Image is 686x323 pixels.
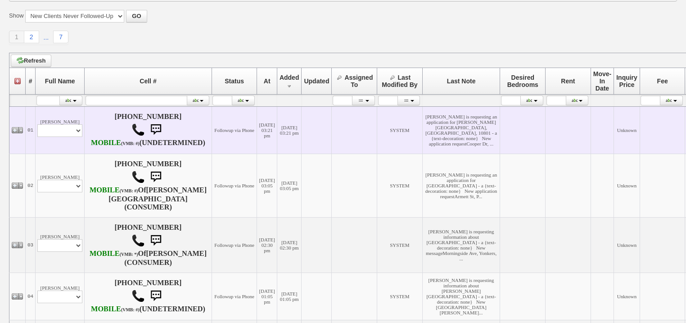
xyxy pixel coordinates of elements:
[108,186,207,203] b: [PERSON_NAME][GEOGRAPHIC_DATA]
[36,217,85,273] td: [PERSON_NAME]
[382,74,417,88] span: Last Modified By
[422,273,500,320] td: [PERSON_NAME] is requesting information about [PERSON_NAME][GEOGRAPHIC_DATA] - a {text-decoration...
[26,106,36,154] td: 01
[36,154,85,217] td: [PERSON_NAME]
[147,232,165,250] img: sms.png
[120,188,138,193] font: (VMB: #)
[90,186,138,194] b: T-Mobile USA, Inc.
[121,307,140,312] font: (VMB: #)
[447,77,476,85] span: Last Note
[212,154,257,217] td: Followup via Phone
[277,154,302,217] td: [DATE] 03:05 pm
[131,170,145,184] img: call.png
[212,273,257,320] td: Followup via Phone
[257,106,277,154] td: [DATE] 03:21 pm
[86,223,210,267] h4: [PHONE_NUMBER] Of (CONSUMER)
[657,77,668,85] span: Fee
[120,252,138,257] font: (VMB: *)
[36,273,85,320] td: [PERSON_NAME]
[277,273,302,320] td: [DATE] 01:05 pm
[344,74,373,88] span: Assigned To
[131,289,145,303] img: call.png
[614,273,640,320] td: Unknown
[131,123,145,136] img: call.png
[593,70,611,92] span: Move-In Date
[39,32,54,43] a: ...
[561,77,575,85] span: Rent
[91,305,140,313] b: T-Mobile USA, Inc.
[45,77,75,85] span: Full Name
[212,217,257,273] td: Followup via Phone
[91,305,121,313] font: MOBILE
[36,106,85,154] td: [PERSON_NAME]
[616,74,637,88] span: Inquiry Price
[53,31,68,43] a: 7
[147,287,165,305] img: sms.png
[140,77,156,85] span: Cell #
[146,250,207,258] b: [PERSON_NAME]
[280,74,299,81] span: Added
[90,250,120,258] font: MOBILE
[90,250,138,258] b: Verizon Wireless
[377,273,423,320] td: SYSTEM
[422,217,500,273] td: [PERSON_NAME] is requesting information about [GEOGRAPHIC_DATA] - a {text-decoration: none} New m...
[264,77,271,85] span: At
[614,106,640,154] td: Unknown
[257,273,277,320] td: [DATE] 01:05 pm
[507,74,538,88] span: Desired Bedrooms
[26,273,36,320] td: 04
[86,279,210,314] h4: [PHONE_NUMBER] (UNDETERMINED)
[11,55,51,67] a: Refresh
[26,154,36,217] td: 02
[257,217,277,273] td: [DATE] 02:30 pm
[422,106,500,154] td: [PERSON_NAME] is requesting an application for [PERSON_NAME][GEOGRAPHIC_DATA], [GEOGRAPHIC_DATA],...
[91,139,121,147] font: MOBILE
[91,139,140,147] b: AT&T Wireless
[225,77,244,85] span: Status
[277,217,302,273] td: [DATE] 02:30 pm
[24,31,39,43] a: 2
[377,217,423,273] td: SYSTEM
[86,113,210,148] h4: [PHONE_NUMBER] (UNDETERMINED)
[86,160,210,211] h4: [PHONE_NUMBER] Of (CONSUMER)
[422,154,500,217] td: [PERSON_NAME] is requesting an application for [GEOGRAPHIC_DATA] - a {text-decoration: none} New ...
[147,121,165,139] img: sms.png
[121,141,140,146] font: (VMB: #)
[377,106,423,154] td: SYSTEM
[257,154,277,217] td: [DATE] 03:05 pm
[26,68,36,94] th: #
[90,186,120,194] font: MOBILE
[614,154,640,217] td: Unknown
[9,12,24,20] label: Show
[147,168,165,186] img: sms.png
[377,154,423,217] td: SYSTEM
[614,217,640,273] td: Unknown
[9,31,24,43] a: 1
[126,10,147,23] button: GO
[304,77,329,85] span: Updated
[26,217,36,273] td: 03
[277,106,302,154] td: [DATE] 03:21 pm
[212,106,257,154] td: Followup via Phone
[131,234,145,247] img: call.png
